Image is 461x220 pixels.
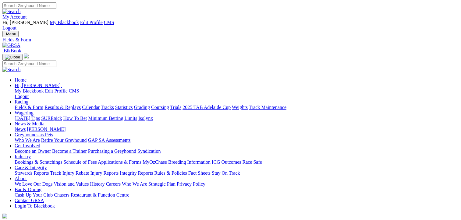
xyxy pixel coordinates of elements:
[50,170,89,176] a: Track Injury Rebate
[80,20,103,25] a: Edit Profile
[2,25,16,30] a: Logout
[27,127,66,132] a: [PERSON_NAME]
[88,116,137,121] a: Minimum Betting Limits
[242,159,262,165] a: Race Safe
[2,54,23,61] button: Toggle navigation
[15,192,459,198] div: Bar & Dining
[15,181,52,187] a: We Love Our Dogs
[15,127,459,132] div: News & Media
[24,54,29,58] img: logo-grsa-white.png
[82,105,100,110] a: Calendar
[63,116,87,121] a: How To Bet
[15,110,34,115] a: Wagering
[15,105,43,110] a: Fields & Form
[41,116,62,121] a: SUREpick
[151,105,169,110] a: Coursing
[15,138,40,143] a: Who We Are
[98,159,141,165] a: Applications & Forms
[41,138,87,143] a: Retire Your Greyhound
[168,159,211,165] a: Breeding Information
[54,181,89,187] a: Vision and Values
[5,55,20,60] img: Close
[15,99,28,104] a: Racing
[15,138,459,143] div: Greyhounds as Pets
[120,170,153,176] a: Integrity Reports
[2,67,21,72] img: Search
[232,105,248,110] a: Weights
[15,159,62,165] a: Bookings & Scratchings
[104,20,114,25] a: CMS
[15,83,62,88] a: Hi, [PERSON_NAME]
[15,83,61,88] span: Hi, [PERSON_NAME]
[4,48,21,53] span: BlkBook
[15,77,27,82] a: Home
[212,159,241,165] a: ICG Outcomes
[188,170,211,176] a: Fact Sheets
[88,138,131,143] a: GAP SA Assessments
[54,192,129,197] a: Chasers Restaurant & Function Centre
[45,88,68,93] a: Edit Profile
[170,105,181,110] a: Trials
[69,88,79,93] a: CMS
[2,9,21,14] img: Search
[15,88,459,99] div: Hi, [PERSON_NAME]
[101,105,114,110] a: Tracks
[50,20,79,25] a: My Blackbook
[15,154,31,159] a: Industry
[15,116,40,121] a: [DATE] Tips
[52,148,87,154] a: Become a Trainer
[15,88,44,93] a: My Blackbook
[15,143,40,148] a: Get Involved
[15,165,47,170] a: Care & Integrity
[15,105,459,110] div: Racing
[15,176,27,181] a: About
[2,61,56,67] input: Search
[2,2,56,9] input: Search
[137,148,161,154] a: Syndication
[148,181,176,187] a: Strategic Plan
[15,121,44,126] a: News & Media
[249,105,286,110] a: Track Maintenance
[134,105,150,110] a: Grading
[2,48,21,53] a: BlkBook
[2,20,48,25] span: Hi, [PERSON_NAME]
[6,32,16,36] span: Menu
[15,198,44,203] a: Contact GRSA
[2,43,20,48] img: GRSA
[177,181,205,187] a: Privacy Policy
[15,148,51,154] a: Become an Owner
[15,127,26,132] a: News
[15,94,29,99] a: Logout
[88,148,136,154] a: Purchasing a Greyhound
[2,14,27,19] a: My Account
[44,105,81,110] a: Results & Replays
[90,170,119,176] a: Injury Reports
[183,105,231,110] a: 2025 TAB Adelaide Cup
[143,159,167,165] a: MyOzChase
[15,170,459,176] div: Care & Integrity
[15,181,459,187] div: About
[2,31,19,37] button: Toggle navigation
[15,116,459,121] div: Wagering
[15,187,41,192] a: Bar & Dining
[15,132,53,137] a: Greyhounds as Pets
[15,170,49,176] a: Stewards Reports
[122,181,147,187] a: Who We Are
[15,159,459,165] div: Industry
[138,116,153,121] a: Isolynx
[90,181,105,187] a: History
[2,37,459,43] a: Fields & Form
[2,214,7,218] img: logo-grsa-white.png
[15,192,53,197] a: Cash Up Your Club
[63,159,97,165] a: Schedule of Fees
[154,170,187,176] a: Rules & Policies
[106,181,121,187] a: Careers
[15,148,459,154] div: Get Involved
[15,203,55,208] a: Login To Blackbook
[2,20,459,31] div: My Account
[115,105,133,110] a: Statistics
[212,170,240,176] a: Stay On Track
